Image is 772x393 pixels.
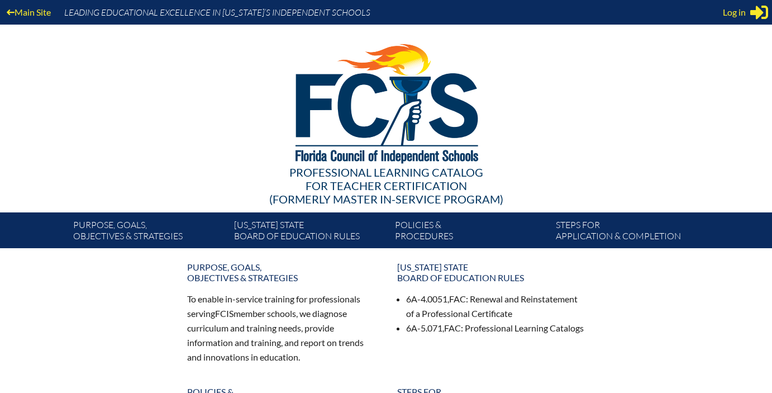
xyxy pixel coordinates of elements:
[390,217,551,248] a: Policies &Procedures
[406,292,585,321] li: 6A-4.0051, : Renewal and Reinstatement of a Professional Certificate
[180,257,382,287] a: Purpose, goals,objectives & strategies
[750,3,768,21] svg: Sign in or register
[723,6,746,19] span: Log in
[215,308,233,319] span: FCIS
[551,217,712,248] a: Steps forapplication & completion
[306,179,467,192] span: for Teacher Certification
[271,25,502,177] img: FCISlogo221.eps
[390,257,592,287] a: [US_STATE] StateBoard of Education rules
[230,217,390,248] a: [US_STATE] StateBoard of Education rules
[187,292,375,364] p: To enable in-service training for professionals serving member schools, we diagnose curriculum an...
[64,165,708,206] div: Professional Learning Catalog (formerly Master In-service Program)
[2,4,55,20] a: Main Site
[444,323,461,333] span: FAC
[449,293,466,304] span: FAC
[406,321,585,335] li: 6A-5.071, : Professional Learning Catalogs
[69,217,230,248] a: Purpose, goals,objectives & strategies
